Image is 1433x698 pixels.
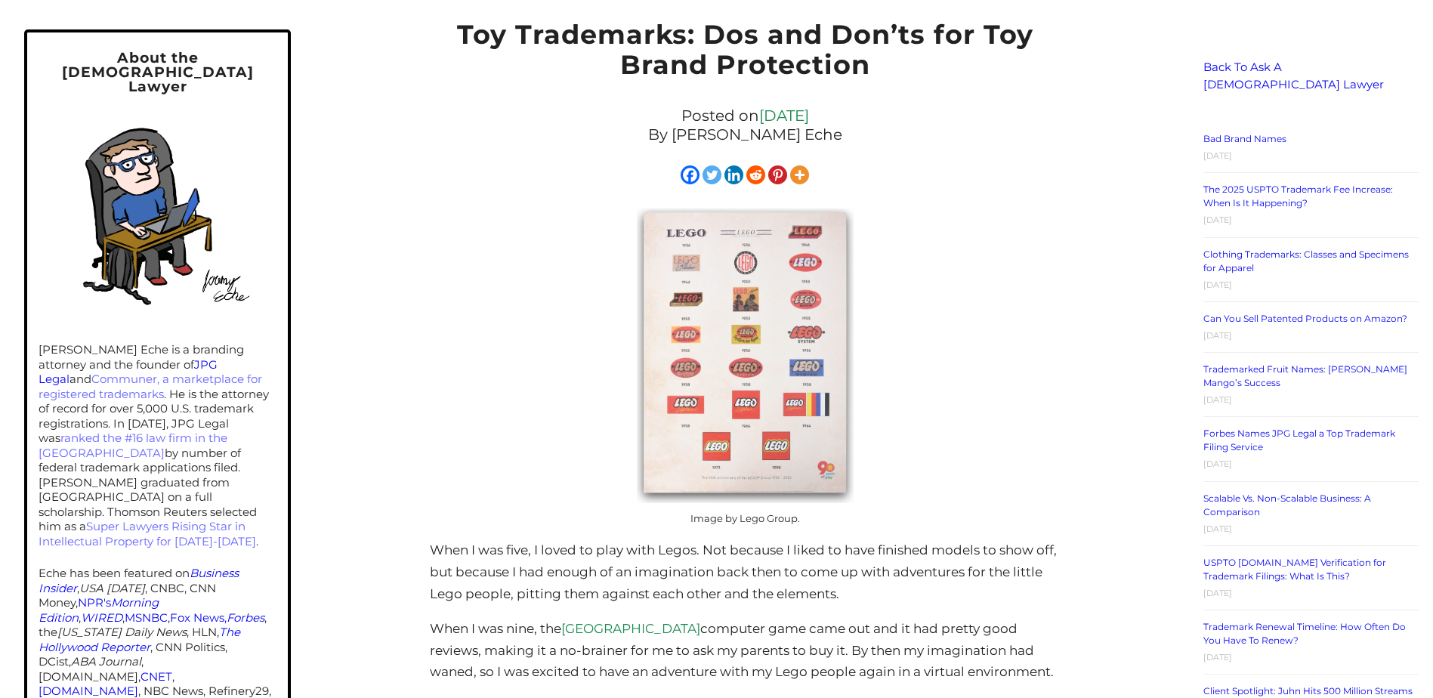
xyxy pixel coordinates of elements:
[430,103,1061,148] div: Posted on
[759,107,809,125] a: [DATE]
[39,684,138,698] a: [DOMAIN_NAME]
[62,49,254,95] span: About the [DEMOGRAPHIC_DATA] Lawyer
[81,610,122,625] a: WIRED
[39,357,218,387] a: JPG Legal
[1203,523,1232,534] time: [DATE]
[1203,621,1406,646] a: Trademark Renewal Timeline: How Often Do You Have To Renew?
[1203,652,1232,662] time: [DATE]
[50,107,265,322] img: Self-portrait of Jeremy in his home office.
[1203,215,1232,225] time: [DATE]
[1203,557,1386,582] a: USPTO [DOMAIN_NAME] Verification for Trademark Filings: What Is This?
[1203,330,1232,341] time: [DATE]
[1203,249,1409,273] a: Clothing Trademarks: Classes and Specimens for Apparel
[79,581,145,595] em: USA [DATE]
[1203,394,1232,405] time: [DATE]
[768,165,787,184] a: Pinterest
[430,618,1061,684] p: When I was nine, the computer game came out and it had pretty good reviews, making it a no-braine...
[1203,184,1393,208] a: The 2025 USPTO Trademark Fee Increase: When Is It Happening?
[39,519,256,548] a: Super Lawyers Rising Star in Intellectual Property for [DATE]-[DATE]
[681,165,700,184] a: Facebook
[746,165,765,184] a: Reddit
[1203,588,1232,598] time: [DATE]
[1203,313,1407,324] a: Can You Sell Patented Products on Amazon?
[71,654,141,669] em: ABA Journal
[437,125,1053,144] p: By [PERSON_NAME] Eche
[227,610,264,625] a: Forbes
[125,610,168,625] a: MSNBC
[430,539,1061,605] p: When I was five, I loved to play with Legos. Not because I liked to have finished models to show ...
[637,508,854,530] figcaption: Image by Lego Group.
[1203,459,1232,469] time: [DATE]
[1203,133,1286,144] a: Bad Brand Names
[57,625,187,639] em: [US_STATE] Daily News
[39,431,227,460] a: ranked the #16 law firm in the [GEOGRAPHIC_DATA]
[39,625,240,654] a: The Hollywood Reporter
[1203,280,1232,290] time: [DATE]
[1203,428,1395,452] a: Forbes Names JPG Legal a Top Trademark Filing Service
[561,621,700,636] a: [GEOGRAPHIC_DATA]
[1203,363,1407,388] a: Trademarked Fruit Names: [PERSON_NAME] Mango’s Success
[141,669,172,684] a: CNET
[1203,150,1232,161] time: [DATE]
[39,595,159,625] a: NPR'sMorning Edition
[430,20,1061,88] h1: Toy Trademarks: Dos and Don’ts for Toy Brand Protection
[39,566,239,595] a: Business Insider
[39,372,262,401] a: Communer, a marketplace for registered trademarks
[39,595,159,625] em: Morning Edition
[703,165,721,184] a: Twitter
[1203,60,1384,91] a: Back To Ask A [DEMOGRAPHIC_DATA] Lawyer
[1203,493,1371,517] a: Scalable Vs. Non-Scalable Business: A Comparison
[790,165,809,184] a: More
[724,165,743,184] a: Linkedin
[170,610,227,625] a: Fox News,
[39,342,276,548] p: [PERSON_NAME] Eche is a branding attorney and the founder of and . He is the attorney of record f...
